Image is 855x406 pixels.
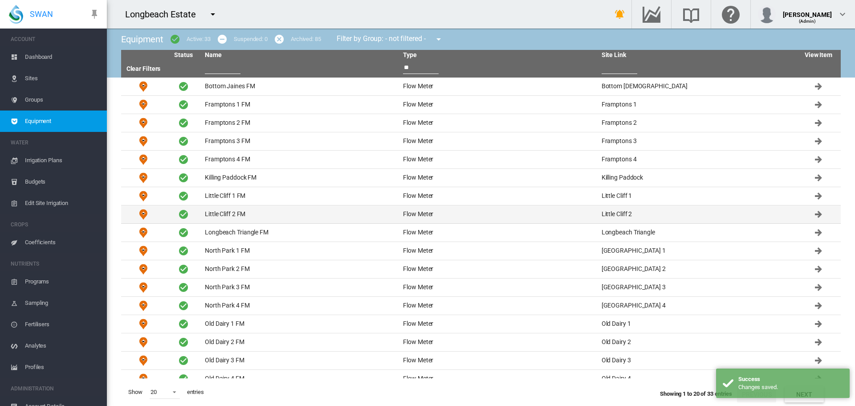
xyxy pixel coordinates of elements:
span: Equipment [121,34,163,45]
md-icon: icon-menu-down [433,34,444,45]
span: Active [178,246,189,256]
img: 9.svg [138,99,149,110]
td: Flow Meter [121,315,166,333]
td: [GEOGRAPHIC_DATA] 2 [598,260,796,278]
md-icon: icon-cancel [274,34,285,45]
td: Flow Meter [399,315,598,333]
tr: Flow Meter Framptons 2 FM Flow Meter Framptons 2 Click to go to equipment [121,114,841,132]
td: Flow Meter [121,224,166,242]
div: [PERSON_NAME] [783,7,832,16]
td: Framptons 4 FM [201,151,399,168]
td: Bottom Jaines FM [201,78,399,95]
md-icon: Click to go to equipment [813,319,824,329]
div: Success [738,375,843,383]
span: Active [178,209,189,220]
button: Click to go to equipment [810,352,827,369]
img: 9.svg [138,246,149,256]
md-icon: Search the knowledge base [680,9,702,20]
img: 9.svg [138,154,149,165]
img: SWAN-Landscape-Logo-Colour-drop.png [9,5,23,24]
button: Click to go to equipment [810,260,827,278]
td: Flow Meter [121,151,166,168]
md-icon: Click to go to equipment [813,81,824,92]
md-icon: Click to go to equipment [813,227,824,238]
td: Flow Meter [399,114,598,132]
td: Framptons 3 [598,132,796,150]
md-icon: Go to the Data Hub [641,9,662,20]
button: Click to go to equipment [810,78,827,95]
span: Active [178,300,189,311]
td: Old Dairy 4 FM [201,370,399,388]
span: Sites [25,68,100,89]
button: Click to go to equipment [810,297,827,315]
button: Click to go to equipment [810,96,827,114]
md-icon: Click to go to equipment [813,355,824,366]
span: Profiles [25,357,100,378]
td: Flow Meter [399,370,598,388]
div: Active: 33 [187,35,211,43]
img: 9.svg [138,191,149,201]
td: Framptons 2 FM [201,114,399,132]
span: Irrigation Plans [25,150,100,171]
md-icon: Click to go to equipment [813,99,824,110]
td: North Park 4 FM [201,297,399,315]
img: 9.svg [138,264,149,275]
td: Flow Meter [121,132,166,150]
td: Flow Meter [399,224,598,242]
td: Little Cliff 1 [598,187,796,205]
md-icon: Click to go to equipment [813,300,824,311]
tr: Flow Meter Framptons 4 FM Flow Meter Framptons 4 Click to go to equipment [121,151,841,169]
td: Flow Meter [121,187,166,205]
td: North Park 1 FM [201,242,399,260]
td: [GEOGRAPHIC_DATA] 4 [598,297,796,315]
button: icon-checkbox-marked-circle [166,30,184,48]
md-icon: Click to go to equipment [813,154,824,165]
a: Clear Filters [126,65,161,72]
button: Click to go to equipment [810,279,827,296]
img: 9.svg [138,337,149,348]
md-icon: Click to go to equipment [813,118,824,128]
md-icon: Click to go to equipment [813,337,824,348]
span: ACCOUNT [11,32,100,46]
img: 9.svg [138,172,149,183]
td: Flow Meter [399,279,598,296]
span: Show [125,385,146,400]
tr: Flow Meter Framptons 3 FM Flow Meter Framptons 3 Click to go to equipment [121,132,841,151]
img: 9.svg [138,319,149,329]
md-icon: icon-checkbox-marked-circle [170,34,180,45]
md-icon: icon-bell-ring [615,9,625,20]
span: Active [178,136,189,147]
td: Flow Meter [121,297,166,315]
span: Programs [25,271,100,292]
td: Old Dairy 3 [598,352,796,369]
tr: Flow Meter Little Cliff 1 FM Flow Meter Little Cliff 1 Click to go to equipment [121,187,841,205]
img: 9.svg [138,300,149,311]
span: Active [178,81,189,92]
button: Click to go to equipment [810,224,827,242]
td: [GEOGRAPHIC_DATA] 3 [598,279,796,296]
button: Click to go to equipment [810,333,827,351]
img: 9.svg [138,373,149,384]
td: Framptons 1 [598,96,796,114]
td: Old Dairy 1 FM [201,315,399,333]
th: View Item [796,50,841,61]
md-icon: icon-minus-circle [217,34,228,45]
img: 9.svg [138,118,149,128]
img: 9.svg [138,282,149,293]
button: icon-bell-ring [611,5,629,23]
td: North Park 2 FM [201,260,399,278]
button: Click to go to equipment [810,169,827,187]
td: Flow Meter [399,96,598,114]
tr: Flow Meter Old Dairy 3 FM Flow Meter Old Dairy 3 Click to go to equipment [121,352,841,370]
span: Fertilisers [25,314,100,335]
span: Equipment [25,111,100,132]
td: Framptons 2 [598,114,796,132]
td: [GEOGRAPHIC_DATA] 1 [598,242,796,260]
div: Archived: 85 [291,35,321,43]
td: Flow Meter [399,260,598,278]
tr: Flow Meter North Park 2 FM Flow Meter [GEOGRAPHIC_DATA] 2 Click to go to equipment [121,260,841,279]
md-icon: Click to go to equipment [813,282,824,293]
div: Success Changes saved. [716,369,850,398]
td: Longbeach Triangle FM [201,224,399,242]
tr: Flow Meter Killing Paddock FM Flow Meter Killing Paddock Click to go to equipment [121,169,841,187]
